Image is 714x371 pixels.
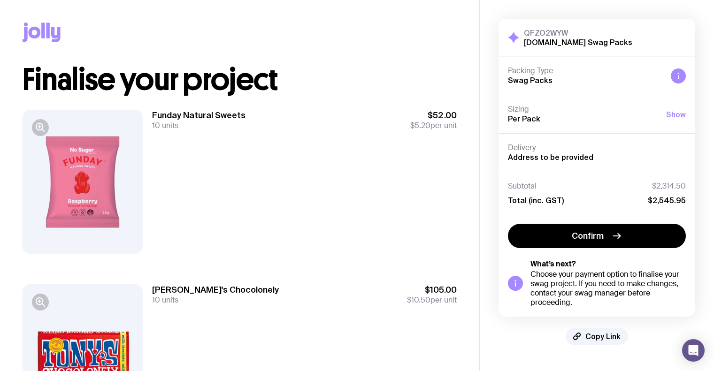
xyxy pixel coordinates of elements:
[410,110,457,121] span: $52.00
[410,121,430,130] span: $5.20
[666,109,686,120] button: Show
[152,121,178,130] span: 10 units
[652,182,686,191] span: $2,314.50
[682,339,705,362] div: Open Intercom Messenger
[648,196,686,205] span: $2,545.95
[530,270,686,307] div: Choose your payment option to finalise your swag project. If you need to make changes, contact yo...
[524,28,632,38] h3: QFZO2WYW
[572,230,604,242] span: Confirm
[585,332,621,341] span: Copy Link
[566,328,628,345] button: Copy Link
[508,196,564,205] span: Total (inc. GST)
[508,114,540,123] span: Per Pack
[530,259,686,269] h5: What’s next?
[407,284,457,295] span: $105.00
[524,38,632,47] h2: [DOMAIN_NAME] Swag Packs
[508,224,686,248] button: Confirm
[508,143,686,152] h4: Delivery
[407,295,430,305] span: $10.50
[508,182,537,191] span: Subtotal
[508,66,663,76] h4: Packing Type
[508,153,593,161] span: Address to be provided
[410,121,457,130] span: per unit
[152,110,246,121] h3: Funday Natural Sweets
[407,295,457,305] span: per unit
[152,295,178,305] span: 10 units
[508,76,553,84] span: Swag Packs
[508,105,659,114] h4: Sizing
[23,65,457,95] h1: Finalise your project
[152,284,279,295] h3: [PERSON_NAME]'s Chocolonely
